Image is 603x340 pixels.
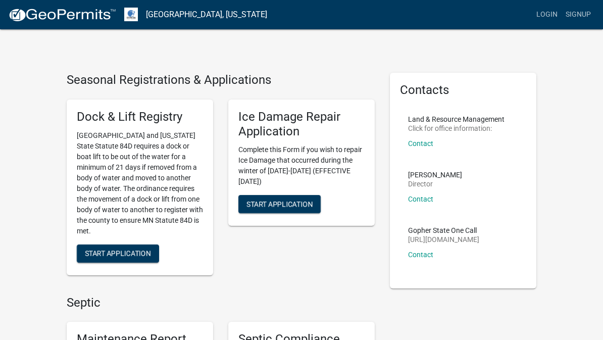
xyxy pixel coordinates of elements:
p: Director [408,180,462,187]
button: Start Application [238,195,321,213]
h5: Dock & Lift Registry [77,110,203,124]
p: [PERSON_NAME] [408,171,462,178]
a: Contact [408,195,433,203]
h4: Seasonal Registrations & Applications [67,73,375,87]
h5: Contacts [400,83,526,98]
img: Otter Tail County, Minnesota [124,8,138,21]
p: Click for office information: [408,125,505,132]
a: Contact [408,251,433,259]
p: [GEOGRAPHIC_DATA] and [US_STATE] State Statute 84D requires a dock or boat lift to be out of the ... [77,130,203,236]
p: Gopher State One Call [408,227,479,234]
span: Start Application [246,200,313,208]
button: Start Application [77,245,159,263]
h5: Ice Damage Repair Application [238,110,365,139]
h4: Septic [67,296,375,310]
a: Login [532,5,562,24]
a: Contact [408,139,433,148]
a: [GEOGRAPHIC_DATA], [US_STATE] [146,6,267,23]
p: [URL][DOMAIN_NAME] [408,236,479,243]
p: Complete this Form if you wish to repair Ice Damage that occurred during the winter of [DATE]-[DA... [238,144,365,187]
span: Start Application [85,249,151,257]
a: Signup [562,5,595,24]
p: Land & Resource Management [408,116,505,123]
